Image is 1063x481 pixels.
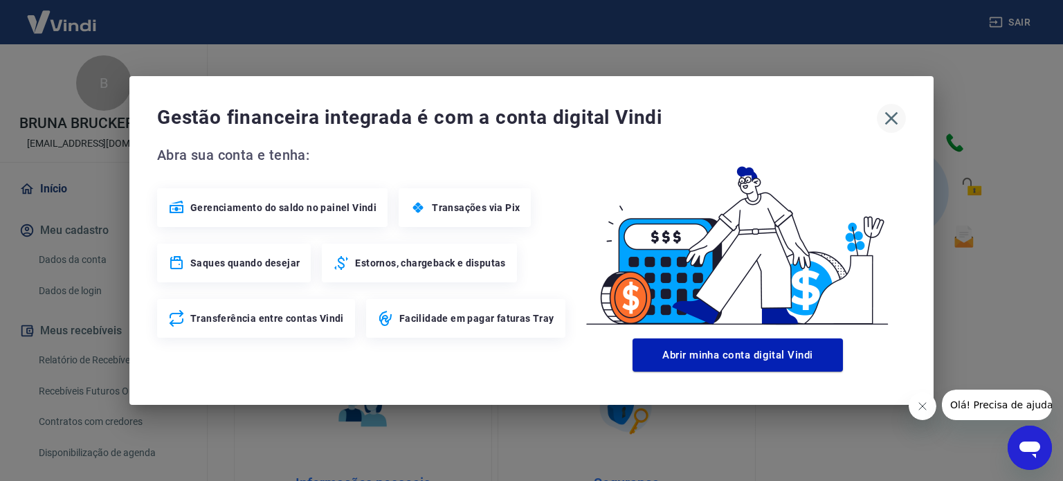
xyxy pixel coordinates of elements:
[355,256,505,270] span: Estornos, chargeback e disputas
[1008,426,1052,470] iframe: Botão para abrir a janela de mensagens
[190,256,300,270] span: Saques quando desejar
[8,10,116,21] span: Olá! Precisa de ajuda?
[942,390,1052,420] iframe: Mensagem da empresa
[190,201,376,215] span: Gerenciamento do saldo no painel Vindi
[190,311,344,325] span: Transferência entre contas Vindi
[633,338,843,372] button: Abrir minha conta digital Vindi
[157,104,877,131] span: Gestão financeira integrada é com a conta digital Vindi
[157,144,570,166] span: Abra sua conta e tenha:
[570,144,906,333] img: Good Billing
[399,311,554,325] span: Facilidade em pagar faturas Tray
[432,201,520,215] span: Transações via Pix
[909,392,936,420] iframe: Fechar mensagem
